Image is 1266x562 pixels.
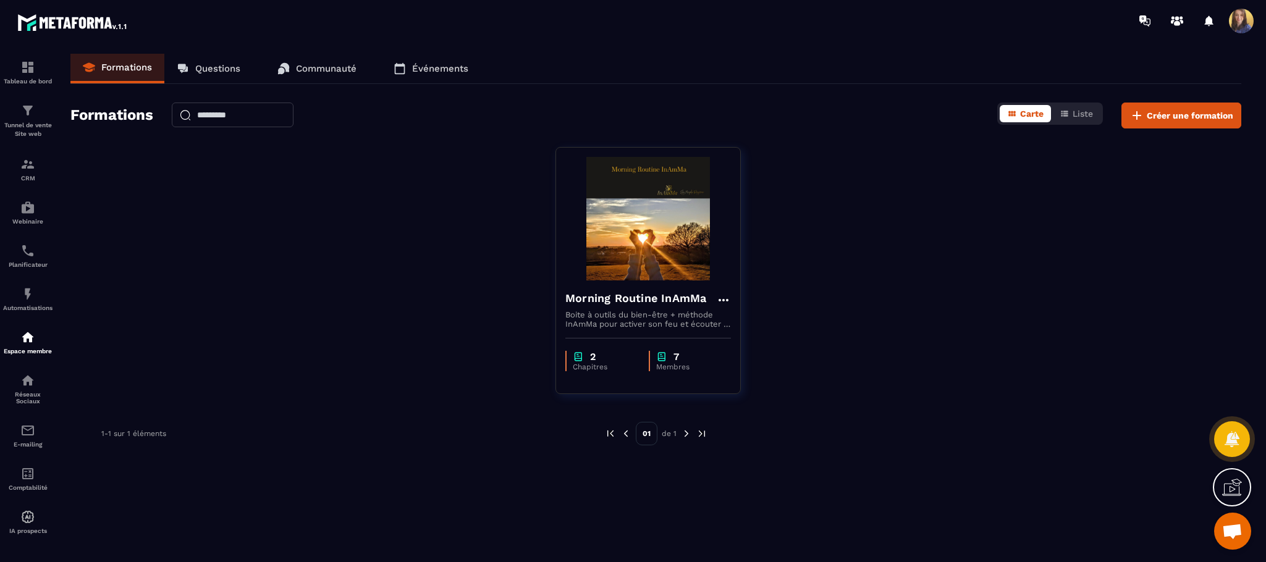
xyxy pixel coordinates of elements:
a: automationsautomationsEspace membre [3,321,53,364]
a: emailemailE-mailing [3,414,53,457]
img: chapter [573,351,584,363]
img: formation [20,60,35,75]
img: chapter [656,351,667,363]
img: scheduler [20,243,35,258]
p: IA prospects [3,527,53,534]
p: Boite à outils du bien-être + méthode InAmMa pour activer son feu et écouter la voix de son coeur... [565,310,731,329]
img: accountant [20,466,35,481]
p: CRM [3,175,53,182]
p: Tunnel de vente Site web [3,121,53,138]
img: formation-background [565,157,731,280]
a: formationformationCRM [3,148,53,191]
h4: Morning Routine InAmMa [565,290,706,307]
a: Communauté [265,54,369,83]
span: Carte [1020,109,1044,119]
img: formation [20,103,35,118]
p: Tableau de bord [3,78,53,85]
p: Webinaire [3,218,53,225]
p: Questions [195,63,240,74]
button: Liste [1052,105,1100,122]
img: prev [605,428,616,439]
a: social-networksocial-networkRéseaux Sociaux [3,364,53,414]
p: Automatisations [3,304,53,311]
a: formation-backgroundMorning Routine InAmMaBoite à outils du bien-être + méthode InAmMa pour activ... [555,147,756,409]
p: Planificateur [3,261,53,268]
img: next [681,428,692,439]
p: Réseaux Sociaux [3,391,53,405]
img: automations [20,287,35,301]
img: formation [20,157,35,172]
img: social-network [20,373,35,388]
img: email [20,423,35,438]
a: formationformationTunnel de vente Site web [3,94,53,148]
p: Comptabilité [3,484,53,491]
p: 1-1 sur 1 éléments [101,429,166,438]
a: formationformationTableau de bord [3,51,53,94]
p: de 1 [662,429,677,438]
span: Créer une formation [1147,109,1233,122]
p: Membres [656,363,719,371]
img: next [696,428,707,439]
img: automations [20,510,35,524]
a: Questions [164,54,253,83]
p: Formations [101,62,152,73]
a: Événements [381,54,481,83]
a: automationsautomationsWebinaire [3,191,53,234]
div: Ouvrir le chat [1214,513,1251,550]
p: Chapitres [573,363,636,371]
img: logo [17,11,129,33]
button: Carte [1000,105,1051,122]
a: schedulerschedulerPlanificateur [3,234,53,277]
a: Formations [70,54,164,83]
button: Créer une formation [1121,103,1241,128]
p: 7 [673,351,679,363]
p: 2 [590,351,596,363]
span: Liste [1073,109,1093,119]
p: Événements [412,63,468,74]
a: automationsautomationsAutomatisations [3,277,53,321]
img: automations [20,200,35,215]
p: 01 [636,422,657,445]
p: Espace membre [3,348,53,354]
img: automations [20,330,35,345]
p: Communauté [296,63,357,74]
a: accountantaccountantComptabilité [3,457,53,500]
p: E-mailing [3,441,53,448]
h2: Formations [70,103,153,128]
img: prev [620,428,631,439]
